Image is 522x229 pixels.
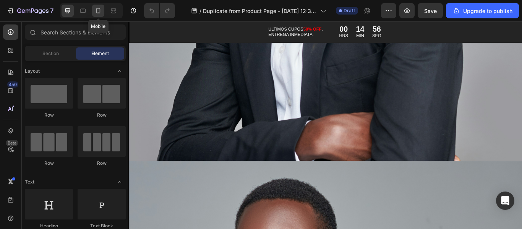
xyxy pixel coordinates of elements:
[78,112,126,119] div: Row
[7,81,18,88] div: 450
[113,176,126,188] span: Toggle open
[78,160,126,167] div: Row
[25,68,40,75] span: Layout
[418,3,443,18] button: Save
[6,140,18,146] div: Beta
[91,50,109,57] span: Element
[129,21,522,229] iframe: Design area
[344,7,355,14] span: Draft
[203,7,318,15] span: Duplicate from Product Page - [DATE] 12:30:46
[199,7,201,15] span: /
[144,3,175,18] div: Undo/Redo
[446,3,519,18] button: Upgrade to publish
[452,7,512,15] div: Upgrade to publish
[50,6,53,15] p: 7
[424,8,437,14] span: Save
[113,65,126,77] span: Toggle open
[25,24,126,40] input: Search Sections & Elements
[25,179,34,185] span: Text
[42,50,59,57] span: Section
[3,3,57,18] button: 7
[25,160,73,167] div: Row
[496,192,514,210] div: Open Intercom Messenger
[25,112,73,119] div: Row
